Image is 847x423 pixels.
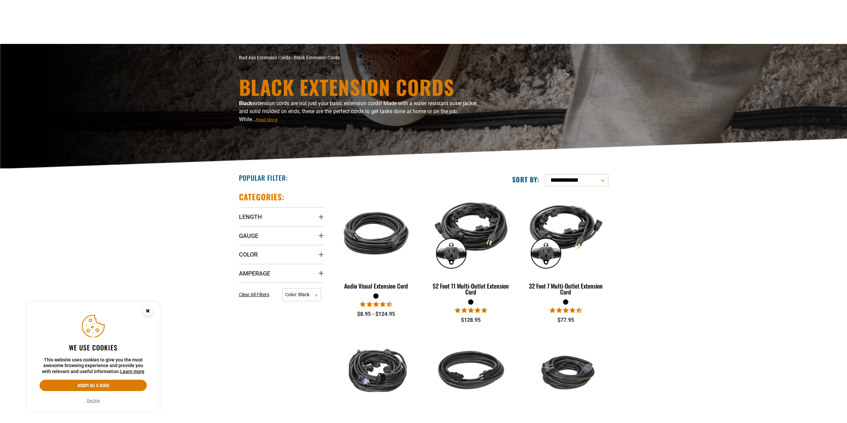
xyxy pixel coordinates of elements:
div: 32 Foot 7 Multi-Outlet Extension Cord [523,283,608,295]
span: 4.73 stars [360,301,392,308]
span: 4.74 stars [550,307,582,314]
button: Decline [85,397,102,404]
span: 4.95 stars [455,307,487,314]
label: Sort by: [512,175,539,184]
button: Accept all & close [40,380,147,391]
span: Gauge [239,232,258,240]
span: Color: Black [282,288,321,301]
div: $128.95 [428,316,513,324]
h2: Popular Filter: [239,173,288,182]
div: Audio Visual Extension Cord [334,283,419,289]
span: Amperage [239,270,270,277]
h2: We use cookies [40,343,147,352]
p: This website uses cookies to give you the most awesome browsing experience and provide you with r... [40,357,147,375]
img: black [524,195,608,272]
img: black [524,347,608,398]
span: › [292,55,293,60]
nav: breadcrumbs [239,54,482,61]
img: black [429,195,513,272]
a: Bad Ass Extension Cords [239,55,291,60]
img: black [429,334,513,411]
span: Black Extension Cords [294,55,340,60]
span: Read More [256,117,278,122]
h1: Black Extension Cords [239,77,482,97]
h2: Categories: [239,192,285,202]
a: black Audio Visual Extension Cord [334,192,419,293]
img: black [334,195,418,272]
a: Learn more [120,369,144,374]
img: black [334,334,418,411]
span: Color [239,251,258,258]
span: Clear All Filters [239,292,269,297]
a: Color: Black [282,291,321,298]
div: $77.95 [523,316,608,324]
summary: Length [239,207,324,226]
summary: Amperage [239,264,324,283]
summary: Gauge [239,226,324,245]
div: $8.95 - $124.95 [334,310,419,318]
b: Black [239,100,252,106]
span: extension cords are not just your basic extension cords! Made with a water resistant outer jacket... [239,100,477,122]
aside: Cookie Consent [27,302,160,413]
a: black 52 Foot 11 Multi-Outlet Extension Cord [428,192,513,299]
div: 52 Foot 11 Multi-Outlet Extension Cord [428,283,513,295]
a: black 32 Foot 7 Multi-Outlet Extension Cord [523,192,608,299]
span: Length [239,213,262,221]
summary: Color [239,245,324,264]
a: Clear All Filters [239,291,272,298]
